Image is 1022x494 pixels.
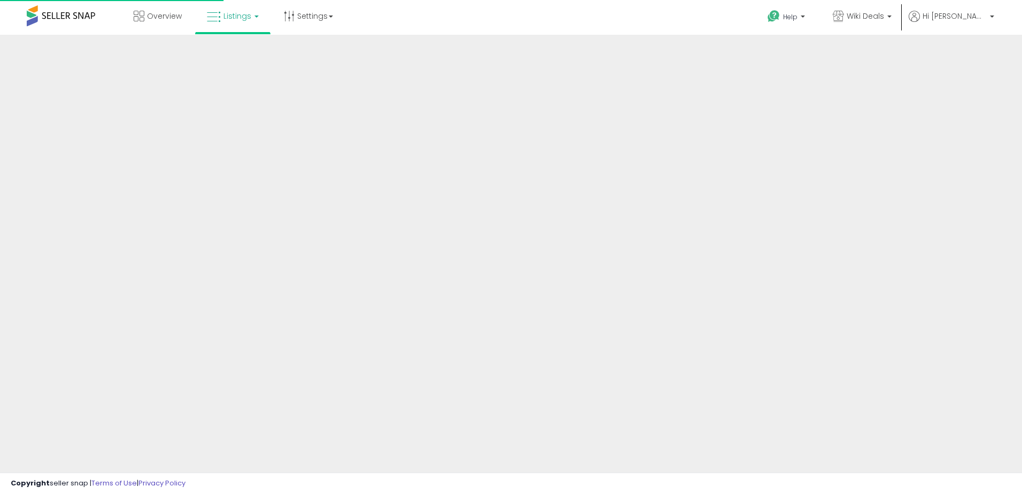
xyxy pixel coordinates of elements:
[759,2,816,35] a: Help
[138,478,185,488] a: Privacy Policy
[923,11,987,21] span: Hi [PERSON_NAME]
[783,12,798,21] span: Help
[909,11,994,35] a: Hi [PERSON_NAME]
[223,11,251,21] span: Listings
[147,11,182,21] span: Overview
[847,11,884,21] span: Wiki Deals
[11,478,50,488] strong: Copyright
[767,10,780,23] i: Get Help
[91,478,137,488] a: Terms of Use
